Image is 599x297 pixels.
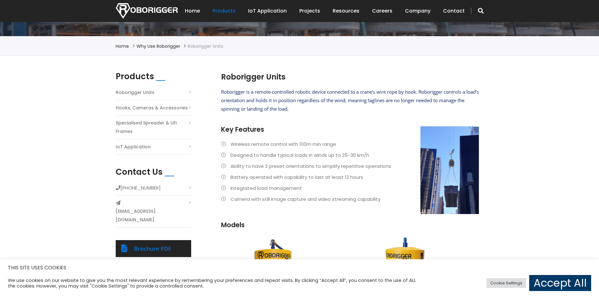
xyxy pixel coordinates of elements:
h3: Models [221,220,479,229]
h3: Key Features [221,125,479,134]
a: Cookie Settings [486,278,526,288]
a: Specialised Spreader & Lift Frames [116,119,191,136]
a: Roborigger Units [116,88,154,97]
h5: THIS SITE USES COOKIES [8,264,591,272]
li: Integrated load management [221,184,479,192]
li: Roborigger Units [188,42,223,50]
a: Accept All [529,275,591,291]
li: Wireless remote control with 100m min range [221,140,479,148]
a: IoT Application [116,143,151,151]
a: Hooks, Cameras & Accessories [116,104,188,112]
h2: Products [116,72,154,81]
a: IoT Application [248,1,287,21]
li: [PHONE_NUMBER] [116,184,191,195]
a: Projects [299,1,320,21]
li: Designed to handle typical loads in winds up to 25-30 km/h [221,151,479,159]
a: Resources [333,1,359,21]
a: Products [213,1,236,21]
a: Brochure PDF [134,245,171,252]
a: Why use Roborigger [136,43,180,49]
a: Contact [443,1,465,21]
li: Battery operated with capability to last at least 12 hours [221,173,479,181]
a: Home [185,1,200,21]
a: [EMAIL_ADDRESS][DOMAIN_NAME] [116,207,191,224]
div: We use cookies on our website to give you the most relevant experience by remembering your prefer... [8,278,416,289]
h2: Contact Us [116,167,163,177]
h2: Roborigger Units [221,72,479,82]
li: Ability to have 2 preset orientations to simplify repetitive operations [221,162,479,170]
span: Roborigger is a remote-controlled robotic device connected to a crane's wire rope by hook. Robori... [221,89,479,112]
img: Nortech [116,3,178,19]
a: Careers [372,1,392,21]
a: Company [405,1,430,21]
a: Home [116,43,129,49]
li: Camera with still image capture and video streaming capability [221,195,479,203]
